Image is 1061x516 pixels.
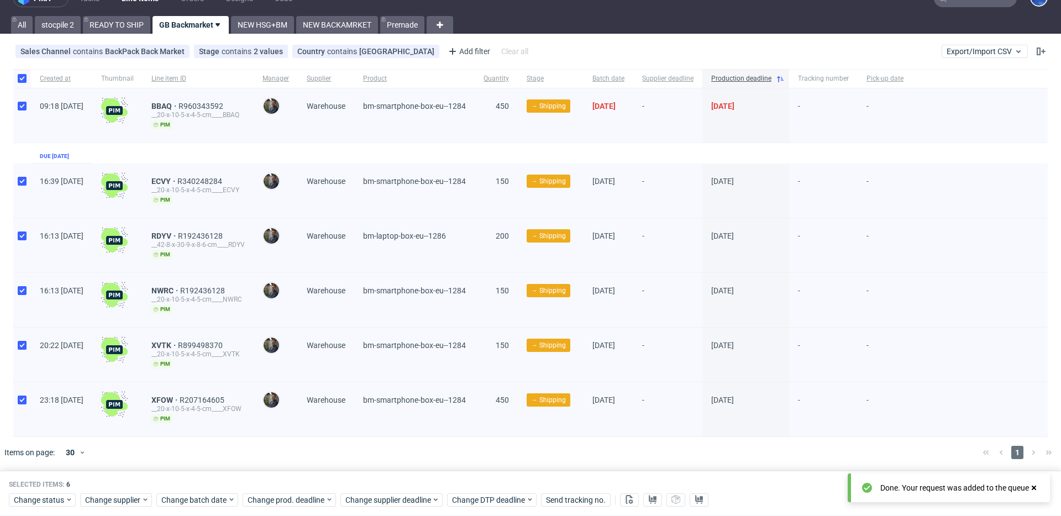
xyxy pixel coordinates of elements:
[161,494,228,506] span: Change batch date
[59,445,79,460] div: 30
[105,47,185,56] div: BackPack Back Market
[178,341,225,350] span: R899498370
[866,396,904,423] span: -
[40,152,69,161] div: Due [DATE]
[496,396,509,404] span: 450
[222,47,254,56] span: contains
[178,231,225,240] a: R192436128
[798,286,849,314] span: -
[711,231,734,240] span: [DATE]
[264,338,279,353] img: Maciej Sobola
[151,120,172,129] span: pim
[546,496,606,504] span: Send tracking no.
[40,74,83,83] span: Created at
[40,177,83,186] span: 16:39 [DATE]
[496,231,509,240] span: 200
[531,286,566,296] span: → Shipping
[444,43,492,60] div: Add filter
[866,231,904,259] span: -
[11,16,33,34] a: All
[711,286,734,295] span: [DATE]
[531,101,566,111] span: → Shipping
[231,16,294,34] a: NEW HSG+BM
[947,47,1023,56] span: Export/Import CSV
[177,177,224,186] a: R340248284
[798,102,849,129] span: -
[592,102,616,110] span: [DATE]
[496,177,509,186] span: 150
[541,493,611,507] button: Send tracking no.
[592,341,615,350] span: [DATE]
[711,102,734,110] span: [DATE]
[531,176,566,186] span: → Shipping
[101,74,134,83] span: Thumbnail
[248,494,325,506] span: Change prod. deadline
[307,396,345,404] span: Warehouse
[151,250,172,259] span: pim
[180,396,227,404] a: R207164605
[85,494,141,506] span: Change supplier
[101,97,128,124] img: wHgJFi1I6lmhQAAAABJRU5ErkJggg==
[296,16,378,34] a: NEW BACKAMRKET
[4,447,55,458] span: Items on page:
[101,172,128,199] img: wHgJFi1I6lmhQAAAABJRU5ErkJggg==
[101,391,128,418] img: wHgJFi1I6lmhQAAAABJRU5ErkJggg==
[199,47,222,56] span: Stage
[711,341,734,350] span: [DATE]
[40,102,83,110] span: 09:18 [DATE]
[151,177,177,186] a: ECVY
[151,404,245,413] div: __20-x-10-5-x-4-5-cm____XFOW
[151,360,172,368] span: pim
[363,102,466,110] span: bm-smartphone-box-eu--1284
[307,341,345,350] span: Warehouse
[101,227,128,254] img: wHgJFi1I6lmhQAAAABJRU5ErkJggg==
[14,494,65,506] span: Change status
[359,47,434,56] div: [GEOGRAPHIC_DATA]
[83,16,150,34] a: READY TO SHIP
[327,47,359,56] span: contains
[798,177,849,204] span: -
[151,396,180,404] a: XFOW
[151,186,245,194] div: __20-x-10-5-x-4-5-cm____ECVY
[307,74,345,83] span: Supplier
[642,74,694,83] span: Supplier deadline
[307,286,345,295] span: Warehouse
[40,396,83,404] span: 23:18 [DATE]
[264,98,279,114] img: Maciej Sobola
[866,102,904,129] span: -
[363,177,466,186] span: bm-smartphone-box-eu--1284
[499,44,530,59] div: Clear all
[642,341,694,368] span: -
[711,74,771,83] span: Production deadline
[151,341,178,350] a: XVTK
[151,305,172,314] span: pim
[452,494,526,506] span: Change DTP deadline
[151,102,178,110] a: BBAQ
[363,396,466,404] span: bm-smartphone-box-eu--1284
[254,47,283,56] div: 2 values
[527,74,575,83] span: Stage
[151,350,245,359] div: __20-x-10-5-x-4-5-cm____XVTK
[66,481,70,488] span: 6
[592,177,615,186] span: [DATE]
[798,396,849,423] span: -
[297,47,327,56] span: Country
[642,231,694,259] span: -
[264,228,279,244] img: Maciej Sobola
[866,74,904,83] span: Pick-up date
[151,286,180,295] a: NWRC
[531,231,566,241] span: → Shipping
[151,231,178,240] a: RDYV
[592,286,615,295] span: [DATE]
[531,340,566,350] span: → Shipping
[642,177,694,204] span: -
[264,173,279,189] img: Maciej Sobola
[711,177,734,186] span: [DATE]
[363,231,446,240] span: bm-laptop-box-eu--1286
